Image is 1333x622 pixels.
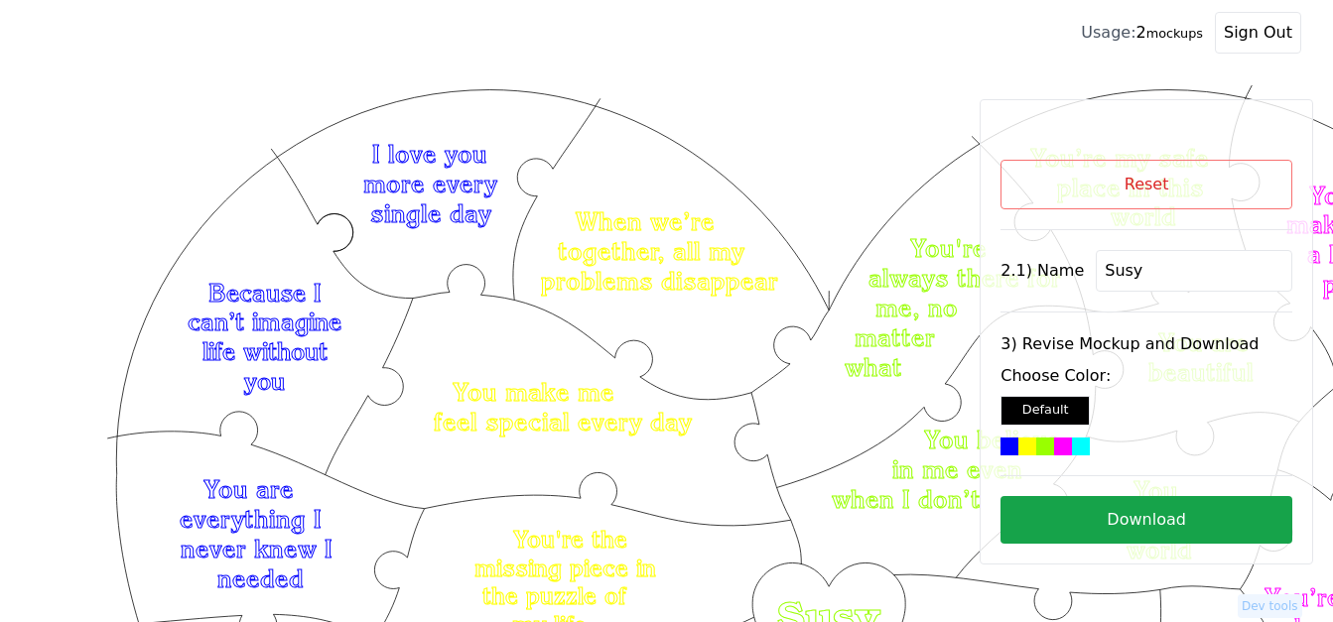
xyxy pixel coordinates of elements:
[1127,535,1192,564] text: world
[513,525,627,554] text: You're the
[892,454,1022,484] text: in me even
[217,563,304,593] text: needed
[434,407,692,436] text: feel special every day
[181,534,333,563] text: never knew I
[202,337,328,366] text: life without
[208,279,321,308] text: Because I
[363,169,497,198] text: more every
[1146,26,1203,41] small: mockups
[911,233,988,263] text: You're
[855,322,935,352] text: matter
[541,266,778,296] text: problems disappear
[474,554,656,582] text: missing piece in
[1022,402,1069,417] small: Default
[1000,259,1084,283] label: 2.1) Name
[832,484,981,514] text: when I don’t
[875,293,958,322] text: me, no
[1000,332,1292,356] label: 3) Revise Mockup and Download
[924,425,1060,454] text: You believe
[1000,364,1292,388] label: Choose Color:
[845,352,902,382] text: what
[559,236,745,266] text: together, all my
[372,139,487,169] text: I love you
[453,377,615,407] text: You make me
[868,263,1061,293] text: always there for
[1215,12,1301,54] button: Sign Out
[244,367,285,396] text: you
[188,309,341,337] text: can’t imagine
[1081,21,1203,45] div: 2
[483,582,628,611] text: the puzzle of
[576,206,715,236] text: When we’re
[1000,496,1292,544] button: Download
[180,504,322,534] text: everything I
[1000,160,1292,209] button: Reset
[370,198,491,228] text: single day
[203,474,294,504] text: You are
[1081,23,1135,42] span: Usage:
[1238,594,1302,618] button: Dev tools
